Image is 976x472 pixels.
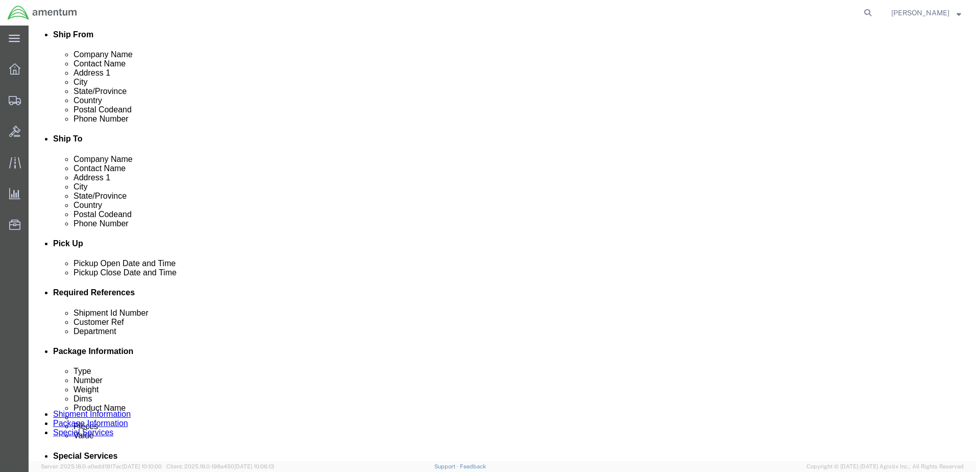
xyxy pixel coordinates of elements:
img: logo [7,5,78,20]
span: [DATE] 10:06:13 [234,463,274,469]
button: [PERSON_NAME] [891,7,962,19]
a: Feedback [460,463,486,469]
a: Support [434,463,460,469]
iframe: FS Legacy Container [29,26,976,461]
span: Copyright © [DATE]-[DATE] Agistix Inc., All Rights Reserved [807,462,964,471]
span: Client: 2025.18.0-198a450 [166,463,274,469]
span: [DATE] 10:10:00 [122,463,162,469]
span: Server: 2025.18.0-a0edd1917ac [41,463,162,469]
span: Judy Lackie [891,7,949,18]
